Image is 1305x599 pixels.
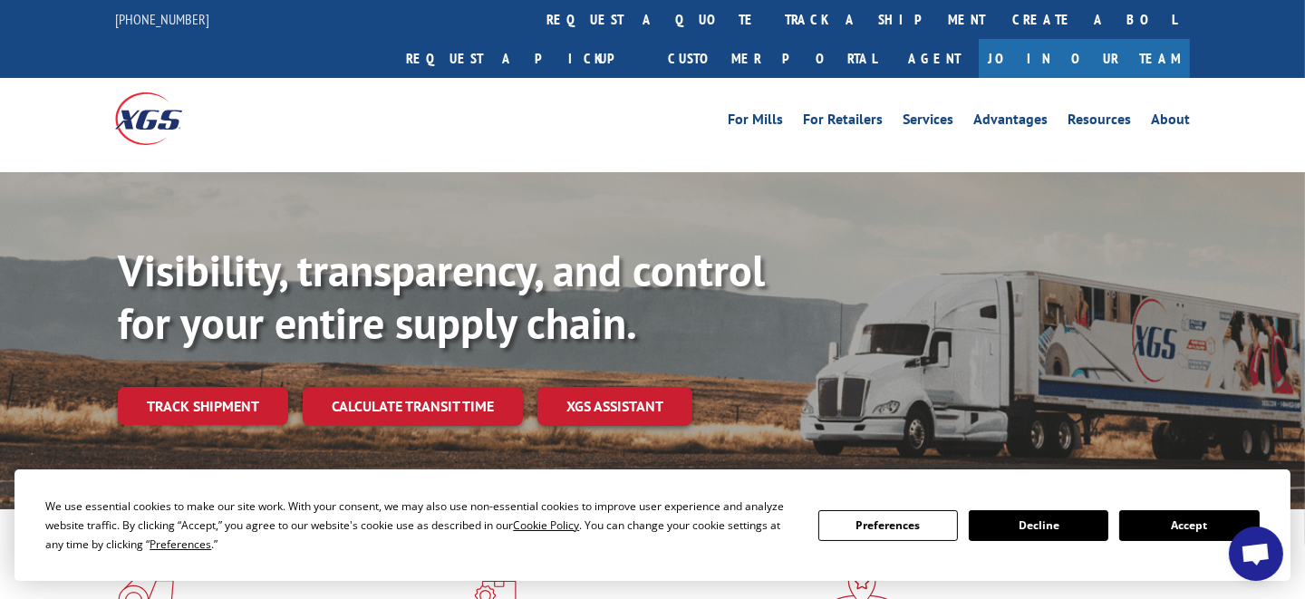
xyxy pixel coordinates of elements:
span: Cookie Policy [513,517,579,533]
a: About [1151,112,1190,132]
b: Visibility, transparency, and control for your entire supply chain. [118,242,765,351]
button: Decline [969,510,1108,541]
a: Calculate transit time [303,387,523,426]
a: [PHONE_NUMBER] [115,10,209,28]
div: Open chat [1229,527,1283,581]
a: Agent [890,39,979,78]
div: We use essential cookies to make our site work. With your consent, we may also use non-essential ... [45,497,796,554]
a: Resources [1068,112,1131,132]
a: Request a pickup [392,39,654,78]
a: For Mills [728,112,783,132]
div: Cookie Consent Prompt [14,469,1290,581]
a: Customer Portal [654,39,890,78]
a: Track shipment [118,387,288,425]
button: Accept [1119,510,1259,541]
a: XGS ASSISTANT [537,387,692,426]
a: Advantages [973,112,1048,132]
a: Services [903,112,953,132]
button: Preferences [818,510,958,541]
span: Preferences [150,536,211,552]
a: For Retailers [803,112,883,132]
a: Join Our Team [979,39,1190,78]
